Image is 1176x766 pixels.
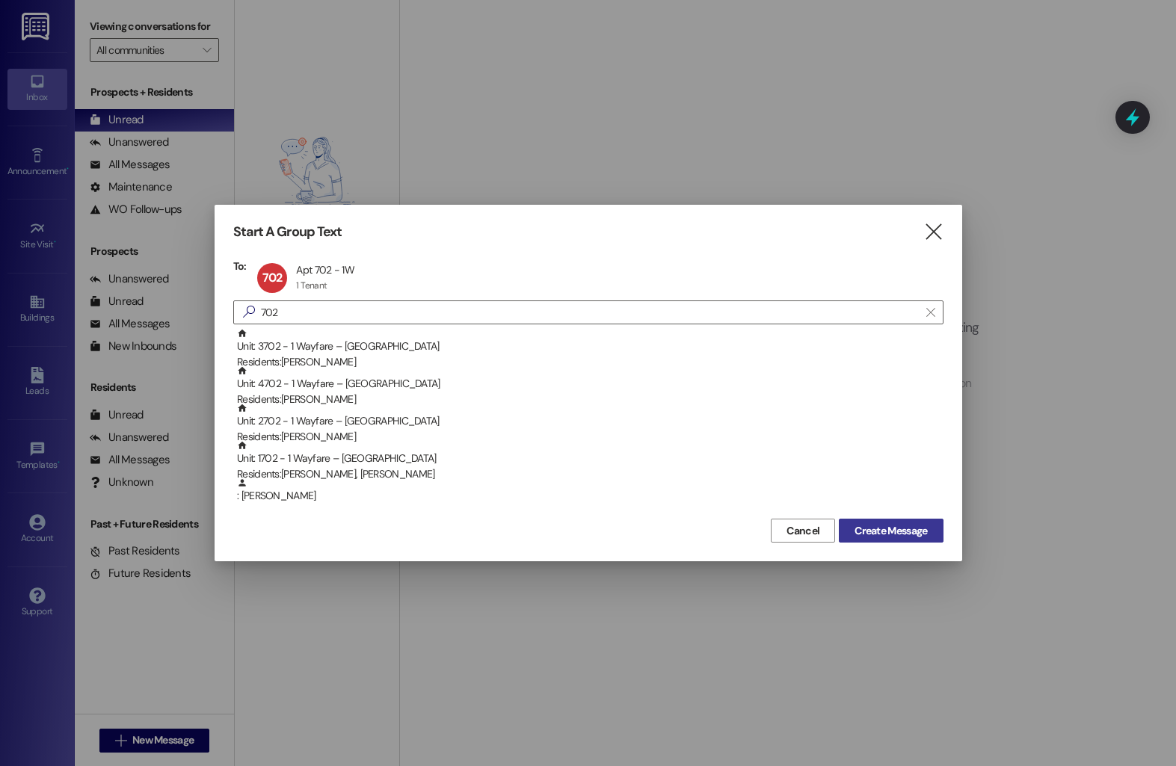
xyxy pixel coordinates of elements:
[771,519,835,543] button: Cancel
[237,440,943,483] div: Unit: 1702 - 1 Wayfare – [GEOGRAPHIC_DATA]
[233,223,342,241] h3: Start A Group Text
[233,328,943,365] div: Unit: 3702 - 1 Wayfare – [GEOGRAPHIC_DATA]Residents:[PERSON_NAME]
[237,466,943,482] div: Residents: [PERSON_NAME], [PERSON_NAME]
[839,519,943,543] button: Create Message
[237,403,943,445] div: Unit: 2702 - 1 Wayfare – [GEOGRAPHIC_DATA]
[919,301,943,324] button: Clear text
[237,478,943,504] div: : [PERSON_NAME]
[786,523,819,539] span: Cancel
[923,224,943,240] i: 
[237,392,943,407] div: Residents: [PERSON_NAME]
[926,306,935,318] i: 
[237,328,943,371] div: Unit: 3702 - 1 Wayfare – [GEOGRAPHIC_DATA]
[262,270,283,285] span: 702
[233,403,943,440] div: Unit: 2702 - 1 Wayfare – [GEOGRAPHIC_DATA]Residents:[PERSON_NAME]
[261,302,919,323] input: Search for any contact or apartment
[237,304,261,320] i: 
[233,365,943,403] div: Unit: 4702 - 1 Wayfare – [GEOGRAPHIC_DATA]Residents:[PERSON_NAME]
[237,365,943,408] div: Unit: 4702 - 1 Wayfare – [GEOGRAPHIC_DATA]
[237,354,943,370] div: Residents: [PERSON_NAME]
[296,263,354,277] div: Apt 702 - 1W
[233,259,247,273] h3: To:
[237,429,943,445] div: Residents: [PERSON_NAME]
[233,440,943,478] div: Unit: 1702 - 1 Wayfare – [GEOGRAPHIC_DATA]Residents:[PERSON_NAME], [PERSON_NAME]
[855,523,927,539] span: Create Message
[296,279,327,291] div: 1 Tenant
[233,478,943,515] div: : [PERSON_NAME]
